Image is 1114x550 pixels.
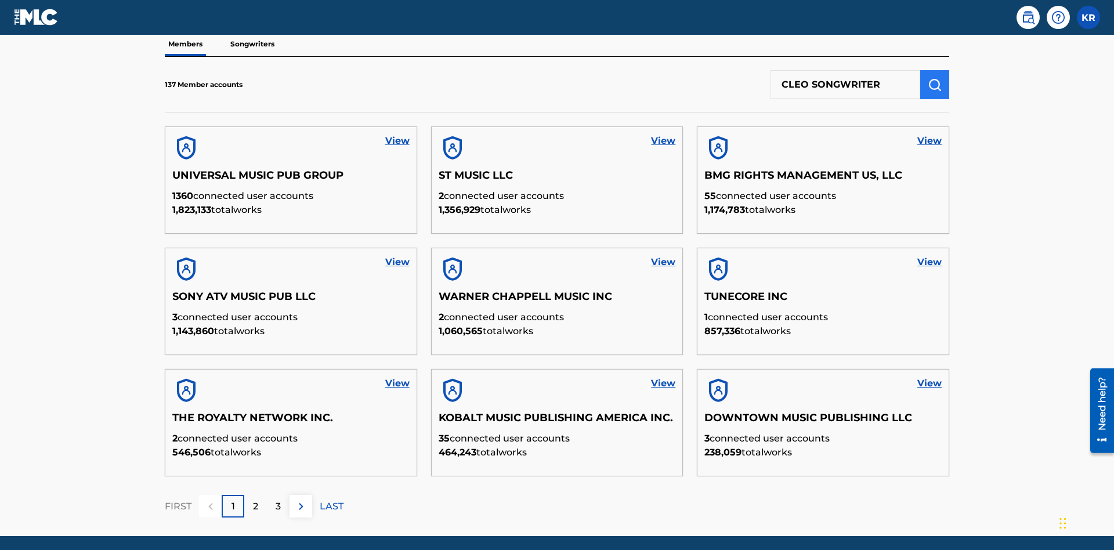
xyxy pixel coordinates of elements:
span: 3 [172,312,178,323]
p: total works [704,324,942,338]
img: account [439,255,466,283]
span: 857,336 [704,325,740,336]
a: View [917,377,942,390]
a: Public Search [1017,6,1040,29]
a: View [917,255,942,269]
p: connected user accounts [172,189,410,203]
p: total works [172,203,410,217]
img: account [439,377,466,404]
a: View [385,255,410,269]
p: total works [704,446,942,459]
h5: TUNECORE INC [704,290,942,310]
img: account [172,255,200,283]
span: 1,823,133 [172,204,211,215]
span: 2 [439,312,444,323]
p: 1 [232,500,235,513]
img: account [172,377,200,404]
p: 137 Member accounts [165,79,243,90]
p: total works [439,324,676,338]
p: total works [439,446,676,459]
h5: WARNER CHAPPELL MUSIC INC [439,290,676,310]
div: Help [1047,6,1070,29]
span: 55 [704,190,716,201]
p: connected user accounts [439,432,676,446]
p: connected user accounts [439,310,676,324]
h5: SONY ATV MUSIC PUB LLC [172,290,410,310]
img: help [1051,10,1065,24]
p: connected user accounts [704,310,942,324]
span: 1360 [172,190,193,201]
p: total works [172,324,410,338]
span: 1,356,929 [439,204,480,215]
a: View [651,377,675,390]
span: 35 [439,433,450,444]
img: right [294,500,308,513]
img: MLC Logo [14,9,59,26]
p: connected user accounts [704,432,942,446]
img: account [704,255,732,283]
span: 2 [439,190,444,201]
span: 546,506 [172,447,211,458]
h5: ST MUSIC LLC [439,169,676,189]
img: account [172,134,200,162]
p: LAST [320,500,343,513]
a: View [651,255,675,269]
input: Search Members [771,70,920,99]
h5: THE ROYALTY NETWORK INC. [172,411,410,432]
img: search [1021,10,1035,24]
p: total works [172,446,410,459]
img: account [704,134,732,162]
a: View [917,134,942,148]
p: 2 [253,500,258,513]
iframe: Chat Widget [1056,494,1114,550]
p: connected user accounts [704,189,942,203]
p: FIRST [165,500,191,513]
span: 2 [172,433,178,444]
span: 1 [704,312,708,323]
p: total works [439,203,676,217]
p: Songwriters [227,32,278,56]
p: connected user accounts [439,189,676,203]
span: 3 [704,433,710,444]
span: 1,060,565 [439,325,483,336]
img: account [704,377,732,404]
p: Members [165,32,206,56]
img: Search Works [928,78,942,92]
iframe: Resource Center [1082,364,1114,459]
div: User Menu [1077,6,1100,29]
h5: DOWNTOWN MUSIC PUBLISHING LLC [704,411,942,432]
h5: UNIVERSAL MUSIC PUB GROUP [172,169,410,189]
a: View [385,134,410,148]
p: total works [704,203,942,217]
span: 238,059 [704,447,742,458]
p: 3 [276,500,281,513]
h5: KOBALT MUSIC PUBLISHING AMERICA INC. [439,411,676,432]
img: account [439,134,466,162]
p: connected user accounts [172,432,410,446]
h5: BMG RIGHTS MANAGEMENT US, LLC [704,169,942,189]
span: 1,174,783 [704,204,745,215]
p: connected user accounts [172,310,410,324]
span: 1,143,860 [172,325,214,336]
a: View [651,134,675,148]
div: Drag [1059,506,1066,541]
span: 464,243 [439,447,476,458]
a: View [385,377,410,390]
